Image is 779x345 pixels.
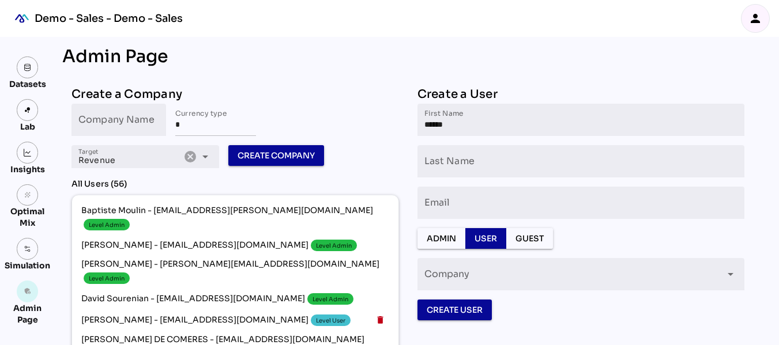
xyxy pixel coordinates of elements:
[424,145,738,177] input: Last Name
[475,232,497,245] span: User
[424,104,738,136] input: First Name
[198,150,212,164] i: arrow_drop_down
[35,12,183,25] div: Demo - Sales - Demo - Sales
[748,12,762,25] i: person
[183,150,197,164] i: Clear
[24,106,32,114] img: lab.svg
[9,78,46,90] div: Datasets
[81,312,372,328] span: [PERSON_NAME] - [EMAIL_ADDRESS][DOMAIN_NAME]
[24,287,32,295] i: admin_panel_settings
[316,241,352,250] div: Level Admin
[89,274,125,283] div: Level Admin
[24,245,32,253] img: settings.svg
[9,6,35,31] div: mediaROI
[24,63,32,71] img: data.svg
[71,85,399,104] div: Create a Company
[313,295,348,304] div: Level Admin
[238,149,315,162] span: Create Company
[81,291,389,307] span: David Sourenian - [EMAIL_ADDRESS][DOMAIN_NAME]
[78,155,115,165] span: Revenue
[417,299,492,320] button: Create User
[427,303,483,317] span: Create User
[5,302,50,325] div: Admin Page
[81,204,389,233] span: Baptiste Moulin - [EMAIL_ADDRESS][PERSON_NAME][DOMAIN_NAME]
[417,85,745,104] div: Create a User
[724,267,737,281] i: arrow_drop_down
[62,46,754,67] div: Admin Page
[81,258,389,286] span: [PERSON_NAME] - [PERSON_NAME][EMAIL_ADDRESS][DOMAIN_NAME]
[15,121,40,132] div: Lab
[24,191,32,199] i: grain
[424,187,738,219] input: Email
[506,228,553,249] button: Guest
[228,145,324,166] button: Create Company
[427,232,456,245] span: Admin
[175,104,256,136] input: Currency type
[417,228,465,249] button: Admin
[89,221,125,229] div: Level Admin
[10,164,45,175] div: Insights
[81,237,389,253] span: [PERSON_NAME] - [EMAIL_ADDRESS][DOMAIN_NAME]
[515,232,544,245] span: Guest
[5,260,50,271] div: Simulation
[316,316,345,325] div: Level User
[375,315,385,325] i: delete
[465,228,506,249] button: User
[5,206,50,229] div: Optimal Mix
[71,177,399,190] div: All Users (56)
[78,104,159,136] input: Company Name
[24,149,32,157] img: graph.svg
